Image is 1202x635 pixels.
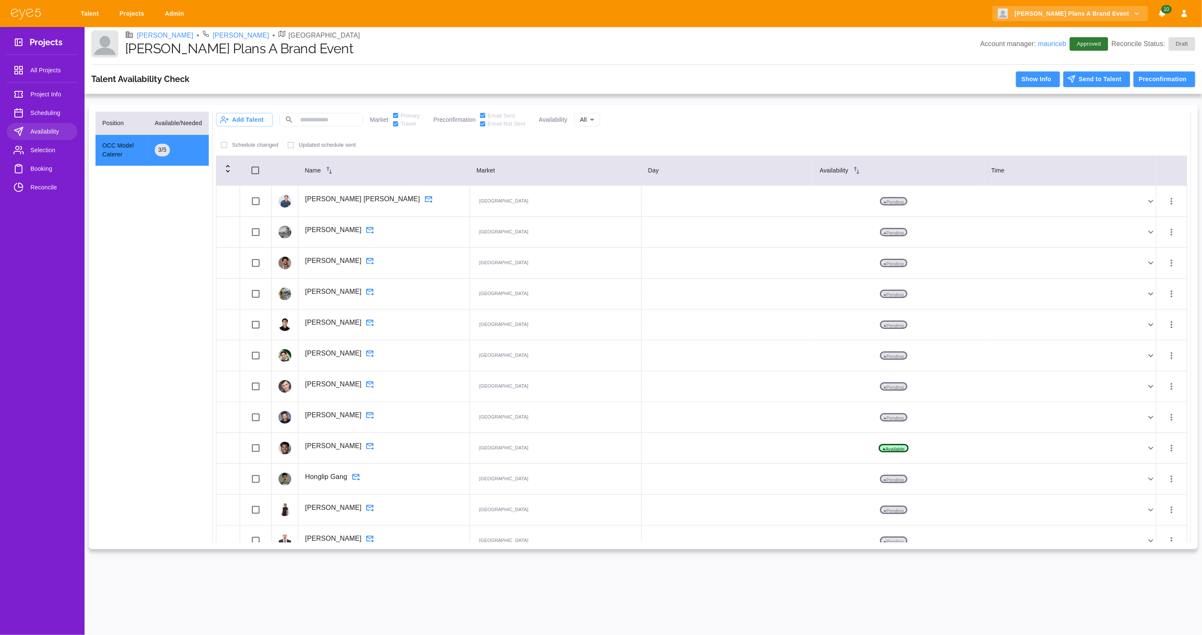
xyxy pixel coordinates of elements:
[488,120,525,128] span: Email Not Sent
[305,225,362,235] p: [PERSON_NAME]
[539,115,567,124] p: Availability
[433,115,475,124] p: Preconfirmation
[1134,71,1195,87] button: Preconfirmation
[305,256,362,266] p: [PERSON_NAME]
[880,259,908,267] p: ● Pending
[159,6,193,22] a: Admin
[880,536,908,545] p: ● Pending
[1072,40,1106,48] span: Approved
[642,350,1156,361] div: ●Pending
[279,442,291,454] img: profile_picture
[477,536,531,545] p: [GEOGRAPHIC_DATA]
[305,317,362,328] p: [PERSON_NAME]
[279,504,291,516] img: profile_picture
[401,120,416,128] span: Travel
[305,348,362,359] p: [PERSON_NAME]
[401,112,420,120] span: Primary
[642,412,1156,422] div: ●Pending
[879,444,908,452] p: ● Available
[880,475,908,483] p: ● Pending
[216,113,273,126] button: Add Talent
[279,380,291,393] img: profile_picture
[477,506,531,514] p: [GEOGRAPHIC_DATA]
[7,104,77,121] a: Scheduling
[998,8,1008,19] img: Client logo
[7,179,77,196] a: Reconcile
[880,320,908,329] p: ● Pending
[1038,40,1066,47] a: mauriceb
[477,197,531,205] p: [GEOGRAPHIC_DATA]
[642,443,1156,453] div: ●Available
[642,381,1156,391] div: ●Pending
[880,228,908,236] p: ● Pending
[880,351,908,360] p: ● Pending
[279,257,291,269] img: profile_picture
[642,227,1156,237] div: ●Pending
[880,382,908,391] p: ● Pending
[1016,71,1060,87] button: Show Info
[980,39,1066,49] p: Account manager:
[470,155,641,186] th: Market
[279,318,291,331] img: profile_picture
[279,473,291,485] img: profile_picture
[305,165,463,175] div: Name
[642,474,1156,484] div: ●Pending
[880,197,908,205] p: ● Pending
[488,112,515,120] span: Email Sent
[370,115,388,124] p: Market
[30,89,71,99] span: Project Info
[1171,40,1193,48] span: Draft
[279,226,291,238] img: profile_picture
[1155,6,1170,22] button: Notifications
[305,441,362,451] p: [PERSON_NAME]
[7,123,77,140] a: Availability
[7,142,77,159] a: Selection
[96,134,148,166] td: OCC Model Caterer
[820,165,978,175] div: Availability
[1112,37,1195,51] p: Reconcile Status:
[305,534,362,544] p: [PERSON_NAME]
[642,320,1156,330] div: ●Pending
[279,534,291,547] img: profile_picture
[305,194,420,204] p: [PERSON_NAME] [PERSON_NAME]
[305,410,362,420] p: [PERSON_NAME]
[30,164,71,174] span: Booking
[477,351,531,360] p: [GEOGRAPHIC_DATA]
[213,30,269,41] a: [PERSON_NAME]
[114,6,153,22] a: Projects
[642,196,1156,206] div: ●Pending
[197,30,199,41] li: •
[91,74,189,84] h3: Talent Availability Check
[30,182,71,192] span: Reconcile
[642,536,1156,546] div: ●Pending
[137,30,194,41] a: [PERSON_NAME]
[75,6,107,22] a: Talent
[125,41,980,57] h1: [PERSON_NAME] Plans A Brand Event
[477,259,531,267] p: [GEOGRAPHIC_DATA]
[148,112,209,135] th: Available/Needed
[880,506,908,514] p: ● Pending
[279,195,291,208] img: profile_picture
[642,505,1156,515] div: ●Pending
[642,289,1156,299] div: ●Pending
[1063,71,1130,87] button: Send to Talent
[984,155,1156,186] th: Time
[880,290,908,298] p: ● Pending
[477,320,531,329] p: [GEOGRAPHIC_DATA]
[1161,5,1172,14] span: 10
[279,349,291,362] img: profile_picture
[477,382,531,391] p: [GEOGRAPHIC_DATA]
[477,475,531,483] p: [GEOGRAPHIC_DATA]
[477,290,531,298] p: [GEOGRAPHIC_DATA]
[7,160,77,177] a: Booking
[279,287,291,300] img: profile_picture
[289,30,360,41] p: [GEOGRAPHIC_DATA]
[299,141,356,149] p: Updated schedule sent
[7,86,77,103] a: Project Info
[641,155,813,186] th: Day
[305,287,362,297] p: [PERSON_NAME]
[880,413,908,422] p: ● Pending
[273,30,275,41] li: •
[232,141,279,149] p: Schedule changed
[279,411,291,424] img: profile_picture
